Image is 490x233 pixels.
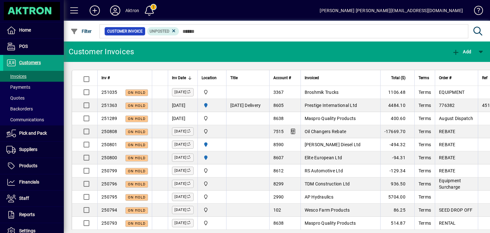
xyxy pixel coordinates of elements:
span: Add [452,49,471,54]
span: Central [202,128,222,135]
span: Terms [419,221,431,226]
div: Aktron [125,5,139,16]
div: Inv Date [172,74,194,81]
mat-chip: Customer Invoice Status: Unposted [147,27,179,35]
span: AP Hydraulics [305,194,333,199]
a: Backorders [3,103,64,114]
span: Invoiced [305,74,319,81]
span: Terms [419,181,431,186]
span: Central [202,167,222,174]
td: -494.32 [380,138,414,151]
span: Total ($) [391,74,405,81]
a: Invoices [3,71,64,82]
span: 3367 [273,90,284,95]
span: Maspro Quality Products [305,116,356,121]
span: On hold [128,208,145,213]
td: 400.60 [380,112,414,125]
span: Payments [6,85,30,90]
span: 251289 [101,116,117,121]
span: Central [202,89,222,96]
span: August Dispatch [439,116,473,121]
td: 4484.10 [380,99,414,112]
td: 1106.48 [380,86,414,99]
label: [DATE] [172,219,194,227]
a: POS [3,39,64,55]
div: Customer Invoices [69,47,134,57]
div: Title [230,74,265,81]
span: Reports [19,212,35,217]
label: [DATE] [172,154,194,162]
td: -94.31 [380,151,414,164]
td: 5704.00 [380,191,414,204]
span: HAMILTON [202,154,222,161]
td: [DATE] [168,99,197,112]
span: Terms [419,74,429,81]
span: Wesco Farm Products [305,207,350,213]
td: -129.34 [380,164,414,177]
label: [DATE] [172,127,194,136]
span: Terms [419,116,431,121]
div: Account # [273,74,297,81]
span: Broshmik Trucks [305,90,339,95]
label: [DATE] [172,140,194,149]
span: TDM Construction Ltd [305,181,350,186]
span: Inv # [101,74,110,81]
span: REBATE [439,129,456,134]
span: Terms [419,155,431,160]
span: Quotes [6,95,25,101]
span: 776382 [439,103,455,108]
a: Knowledge Base [469,1,482,22]
span: 8607 [273,155,284,160]
button: Add [85,5,105,16]
span: Staff [19,196,29,201]
td: 514.87 [380,217,414,230]
label: [DATE] [172,167,194,175]
span: Order # [439,74,451,81]
span: Backorders [6,106,33,111]
div: [PERSON_NAME] [PERSON_NAME][EMAIL_ADDRESS][DOMAIN_NAME] [320,5,463,16]
label: [DATE] [172,206,194,214]
span: 8638 [273,221,284,226]
span: On hold [128,195,145,199]
span: Elite European Ltd [305,155,342,160]
span: On hold [128,104,145,108]
span: Terms [419,168,431,173]
td: -17669.70 [380,125,414,138]
span: Account # [273,74,291,81]
span: 8590 [273,142,284,147]
span: Central [202,207,222,214]
a: Home [3,22,64,38]
label: [DATE] [172,88,194,96]
span: Terms [419,194,431,199]
span: 8612 [273,168,284,173]
span: 250800 [101,155,117,160]
a: Staff [3,191,64,207]
a: Reports [3,207,64,223]
a: Financials [3,174,64,190]
span: Oil Changers Rebate [305,129,346,134]
a: Communications [3,114,64,125]
a: Suppliers [3,142,64,158]
span: On hold [128,143,145,147]
span: RS Automotive Ltd [305,168,343,173]
span: Unposted [150,29,169,34]
span: Communications [6,117,44,122]
td: 936.50 [380,177,414,191]
span: Maspro Quality Products [305,221,356,226]
td: [DATE] [168,112,197,125]
span: On hold [128,117,145,121]
div: Total ($) [384,74,411,81]
span: Pick and Pack [19,131,47,136]
span: Prestige International Ltd [305,103,357,108]
span: Central [202,193,222,200]
span: Inv Date [172,74,186,81]
span: Home [19,27,31,33]
span: On hold [128,182,145,186]
span: POS [19,44,28,49]
span: Terms [419,142,431,147]
span: REBATE [439,142,456,147]
div: Location [202,74,222,81]
span: 250799 [101,168,117,173]
a: Payments [3,82,64,93]
span: 250794 [101,207,117,213]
